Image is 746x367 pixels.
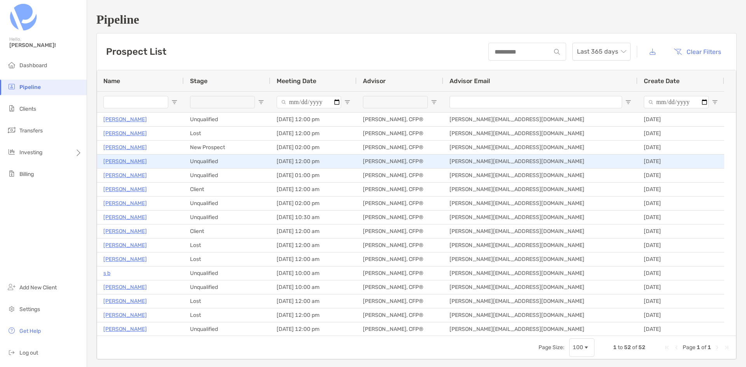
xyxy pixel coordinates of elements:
[7,125,16,135] img: transfers icon
[103,296,147,306] a: [PERSON_NAME]
[577,43,626,60] span: Last 365 days
[270,294,357,308] div: [DATE] 12:00 am
[270,322,357,336] div: [DATE] 12:00 pm
[638,113,724,126] div: [DATE]
[103,170,147,180] a: [PERSON_NAME]
[357,224,443,238] div: [PERSON_NAME], CFP®
[19,127,43,134] span: Transfers
[625,99,631,105] button: Open Filter Menu
[443,141,638,154] div: [PERSON_NAME][EMAIL_ADDRESS][DOMAIN_NAME]
[9,3,37,31] img: Zoe Logo
[103,226,147,236] a: [PERSON_NAME]
[357,266,443,280] div: [PERSON_NAME], CFP®
[613,344,617,351] span: 1
[638,224,724,238] div: [DATE]
[357,294,443,308] div: [PERSON_NAME], CFP®
[357,113,443,126] div: [PERSON_NAME], CFP®
[270,169,357,182] div: [DATE] 01:00 pm
[270,308,357,322] div: [DATE] 12:00 pm
[103,310,147,320] a: [PERSON_NAME]
[344,99,350,105] button: Open Filter Menu
[357,141,443,154] div: [PERSON_NAME], CFP®
[184,308,270,322] div: Lost
[19,106,36,112] span: Clients
[618,344,623,351] span: to
[270,183,357,196] div: [DATE] 12:00 am
[443,266,638,280] div: [PERSON_NAME][EMAIL_ADDRESS][DOMAIN_NAME]
[443,155,638,168] div: [PERSON_NAME][EMAIL_ADDRESS][DOMAIN_NAME]
[668,43,727,60] button: Clear Filters
[638,210,724,224] div: [DATE]
[638,141,724,154] div: [DATE]
[450,77,490,85] span: Advisor Email
[714,344,720,351] div: Next Page
[443,322,638,336] div: [PERSON_NAME][EMAIL_ADDRESS][DOMAIN_NAME]
[539,344,565,351] div: Page Size:
[644,77,680,85] span: Create Date
[644,96,709,108] input: Create Date Filter Input
[270,127,357,140] div: [DATE] 12:00 pm
[638,322,724,336] div: [DATE]
[7,326,16,335] img: get-help icon
[184,169,270,182] div: Unqualified
[431,99,437,105] button: Open Filter Menu
[638,294,724,308] div: [DATE]
[357,183,443,196] div: [PERSON_NAME], CFP®
[184,183,270,196] div: Client
[103,143,147,152] a: [PERSON_NAME]
[443,113,638,126] div: [PERSON_NAME][EMAIL_ADDRESS][DOMAIN_NAME]
[103,254,147,264] a: [PERSON_NAME]
[19,284,57,291] span: Add New Client
[106,46,166,57] h3: Prospect List
[664,344,670,351] div: First Page
[712,99,718,105] button: Open Filter Menu
[443,197,638,210] div: [PERSON_NAME][EMAIL_ADDRESS][DOMAIN_NAME]
[277,96,341,108] input: Meeting Date Filter Input
[357,169,443,182] div: [PERSON_NAME], CFP®
[443,238,638,252] div: [PERSON_NAME][EMAIL_ADDRESS][DOMAIN_NAME]
[683,344,695,351] span: Page
[103,282,147,292] a: [PERSON_NAME]
[270,266,357,280] div: [DATE] 10:00 am
[184,252,270,266] div: Lost
[9,42,82,49] span: [PERSON_NAME]!
[19,350,38,356] span: Log out
[103,96,168,108] input: Name Filter Input
[638,252,724,266] div: [DATE]
[723,344,730,351] div: Last Page
[96,12,737,27] h1: Pipeline
[554,49,560,55] img: input icon
[638,169,724,182] div: [DATE]
[357,127,443,140] div: [PERSON_NAME], CFP®
[7,348,16,357] img: logout icon
[638,183,724,196] div: [DATE]
[103,184,147,194] a: [PERSON_NAME]
[103,115,147,124] a: [PERSON_NAME]
[103,268,110,278] p: s b
[184,155,270,168] div: Unqualified
[103,157,147,166] a: [PERSON_NAME]
[7,282,16,292] img: add_new_client icon
[103,198,147,208] p: [PERSON_NAME]
[638,344,645,351] span: 52
[19,328,41,334] span: Get Help
[184,294,270,308] div: Lost
[638,127,724,140] div: [DATE]
[190,77,207,85] span: Stage
[103,324,147,334] a: [PERSON_NAME]
[443,127,638,140] div: [PERSON_NAME][EMAIL_ADDRESS][DOMAIN_NAME]
[184,280,270,294] div: Unqualified
[357,238,443,252] div: [PERSON_NAME], CFP®
[638,308,724,322] div: [DATE]
[443,224,638,238] div: [PERSON_NAME][EMAIL_ADDRESS][DOMAIN_NAME]
[103,129,147,138] a: [PERSON_NAME]
[708,344,711,351] span: 1
[270,238,357,252] div: [DATE] 12:00 am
